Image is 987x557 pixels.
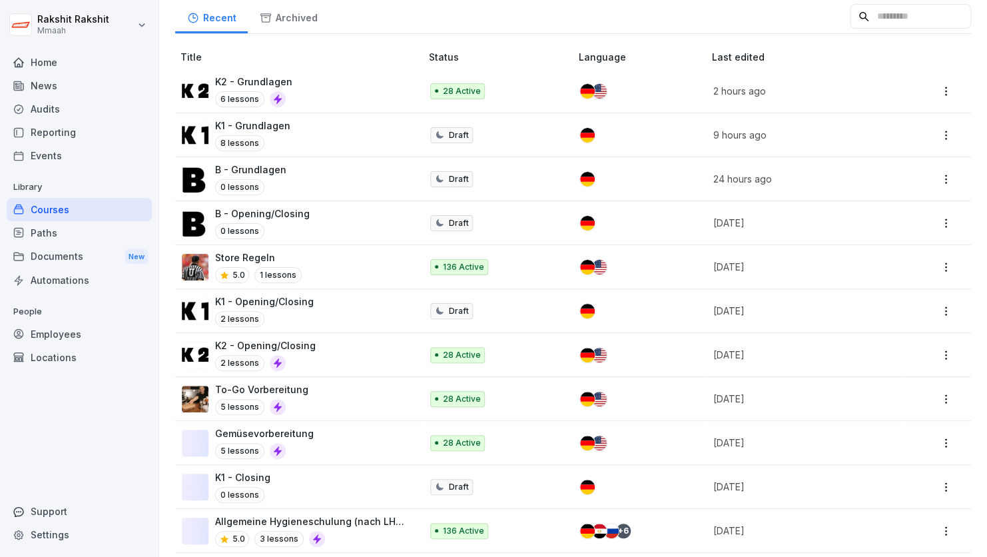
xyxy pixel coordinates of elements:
[7,500,152,523] div: Support
[215,514,408,528] p: Allgemeine Hygieneschulung (nach LHMV §4)
[182,210,208,237] img: aorp7rkuwmik970cf9yxtk60.png
[215,294,314,308] p: K1 - Opening/Closing
[180,50,424,64] p: Title
[442,349,480,361] p: 28 Active
[215,119,290,133] p: K1 - Grundlagen
[580,348,595,362] img: de.svg
[215,311,264,327] p: 2 lessons
[254,267,302,283] p: 1 lessons
[215,251,302,265] p: Store Regeln
[592,392,607,406] img: us.svg
[448,305,468,317] p: Draft
[7,221,152,245] a: Paths
[7,121,152,144] a: Reporting
[616,524,631,538] div: + 6
[125,249,148,265] div: New
[592,260,607,275] img: us.svg
[215,223,264,239] p: 0 lessons
[580,260,595,275] img: de.svg
[215,91,264,107] p: 6 lessons
[7,198,152,221] a: Courses
[7,51,152,74] a: Home
[448,173,468,185] p: Draft
[442,85,480,97] p: 28 Active
[7,346,152,369] a: Locations
[580,216,595,231] img: de.svg
[37,26,109,35] p: Mmaah
[182,254,208,280] img: exe1e7hno5dlvca6chh1sq7j.png
[580,392,595,406] img: de.svg
[215,487,264,503] p: 0 lessons
[215,470,270,484] p: K1 - Closing
[713,524,888,538] p: [DATE]
[37,14,109,25] p: Rakshit Rakshit
[604,524,619,538] img: ru.svg
[232,269,245,281] p: 5.0
[182,122,208,149] img: tcs8q0vkz8lilcv70bnqfs0v.png
[215,399,264,415] p: 5 lessons
[215,179,264,195] p: 0 lessons
[713,172,888,186] p: 24 hours ago
[580,304,595,318] img: de.svg
[713,128,888,142] p: 9 hours ago
[215,443,264,459] p: 5 lessons
[713,216,888,230] p: [DATE]
[7,301,152,322] p: People
[592,84,607,99] img: us.svg
[713,480,888,494] p: [DATE]
[713,304,888,318] p: [DATE]
[592,524,607,538] img: eg.svg
[215,426,314,440] p: Gemüsevorbereitung
[580,524,595,538] img: de.svg
[182,386,208,412] img: zw9o2ay9bfo7cv022ye3pnkc.png
[713,436,888,450] p: [DATE]
[448,481,468,493] p: Draft
[215,355,264,371] p: 2 lessons
[580,436,595,450] img: de.svg
[7,322,152,346] a: Employees
[215,135,264,151] p: 8 lessons
[7,269,152,292] a: Automations
[448,217,468,229] p: Draft
[182,78,208,105] img: vmo6f0y31k6jffiibfzh6p17.png
[580,84,595,99] img: de.svg
[182,166,208,193] img: nzulsy5w3d3lwu146n43vfqy.png
[592,348,607,362] img: us.svg
[7,74,152,97] a: News
[713,260,888,274] p: [DATE]
[442,525,484,537] p: 136 Active
[592,436,607,450] img: us.svg
[713,84,888,98] p: 2 hours ago
[7,144,152,167] a: Events
[254,531,304,547] p: 3 lessons
[7,245,152,269] a: DocumentsNew
[215,382,308,396] p: To-Go Vorbereitung
[7,97,152,121] a: Audits
[442,261,484,273] p: 136 Active
[712,50,904,64] p: Last edited
[7,523,152,546] a: Settings
[579,50,707,64] p: Language
[442,393,480,405] p: 28 Active
[713,348,888,362] p: [DATE]
[182,342,208,368] img: yq2admab99nee2owd1b4i2hv.png
[448,129,468,141] p: Draft
[215,207,310,221] p: B - Opening/Closing
[580,480,595,494] img: de.svg
[713,392,888,406] p: [DATE]
[215,338,316,352] p: K2 - Opening/Closing
[7,177,152,198] p: Library
[580,172,595,187] img: de.svg
[7,245,152,269] div: Documents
